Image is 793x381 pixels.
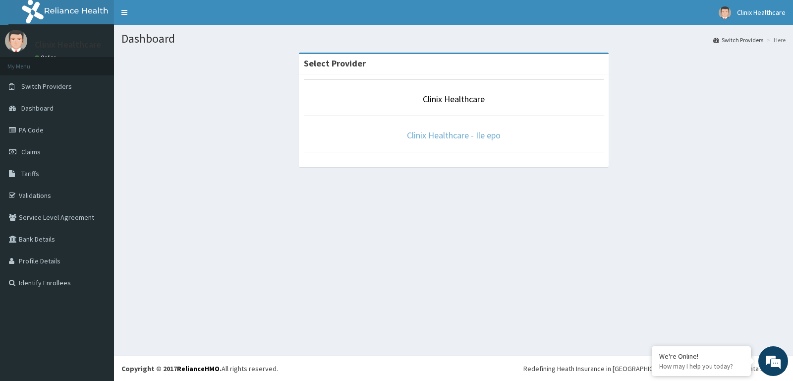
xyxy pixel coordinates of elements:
[764,36,786,44] li: Here
[659,362,743,371] p: How may I help you today?
[407,129,501,141] a: Clinix Healthcare - Ile epo
[423,93,485,105] a: Clinix Healthcare
[719,6,731,19] img: User Image
[5,30,27,52] img: User Image
[737,8,786,17] span: Clinix Healthcare
[114,356,793,381] footer: All rights reserved.
[523,364,786,374] div: Redefining Heath Insurance in [GEOGRAPHIC_DATA] using Telemedicine and Data Science!
[35,40,101,49] p: Clinix Healthcare
[121,32,786,45] h1: Dashboard
[35,54,58,61] a: Online
[21,82,72,91] span: Switch Providers
[713,36,763,44] a: Switch Providers
[121,364,222,373] strong: Copyright © 2017 .
[21,169,39,178] span: Tariffs
[21,104,54,113] span: Dashboard
[659,352,743,361] div: We're Online!
[304,58,366,69] strong: Select Provider
[21,147,41,156] span: Claims
[177,364,220,373] a: RelianceHMO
